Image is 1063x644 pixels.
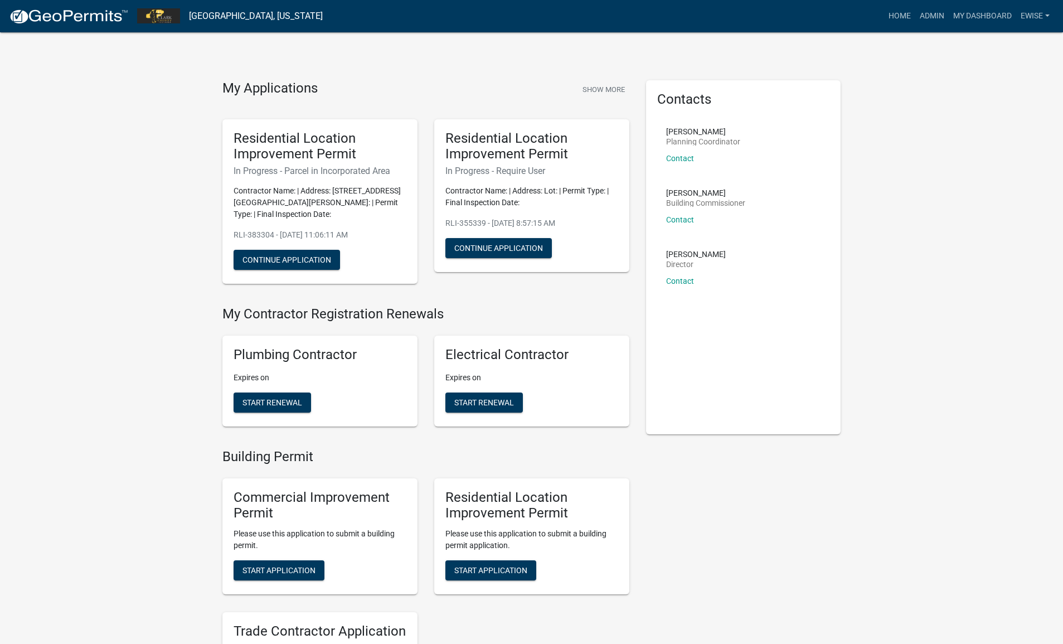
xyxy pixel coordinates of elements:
a: Ewise [1016,6,1054,27]
p: RLI-355339 - [DATE] 8:57:15 AM [445,217,618,229]
p: Contractor Name: | Address: Lot: | Permit Type: | Final Inspection Date: [445,185,618,209]
a: Home [884,6,915,27]
a: Contact [666,154,694,163]
a: [GEOGRAPHIC_DATA], [US_STATE] [189,7,323,26]
h4: Building Permit [222,449,629,465]
span: Start Renewal [242,398,302,406]
h5: Commercial Improvement Permit [234,490,406,522]
p: Director [666,260,726,268]
a: My Dashboard [949,6,1016,27]
p: Please use this application to submit a building permit. [234,528,406,551]
p: Planning Coordinator [666,138,740,146]
button: Continue Application [445,238,552,258]
h5: Electrical Contractor [445,347,618,363]
button: Show More [578,80,629,99]
p: Expires on [445,372,618,384]
button: Continue Application [234,250,340,270]
p: Please use this application to submit a building permit application. [445,528,618,551]
h5: Residential Location Improvement Permit [234,130,406,163]
p: Expires on [234,372,406,384]
p: Contractor Name: | Address: [STREET_ADDRESS][GEOGRAPHIC_DATA][PERSON_NAME]: | Permit Type: | Fina... [234,185,406,220]
p: [PERSON_NAME] [666,250,726,258]
span: Start Application [242,566,315,575]
p: RLI-383304 - [DATE] 11:06:11 AM [234,229,406,241]
a: Contact [666,277,694,285]
a: Admin [915,6,949,27]
h5: Plumbing Contractor [234,347,406,363]
button: Start Application [234,560,324,580]
h5: Trade Contractor Application [234,623,406,640]
p: [PERSON_NAME] [666,128,740,135]
h5: Contacts [657,91,830,108]
span: Start Application [454,566,527,575]
h5: Residential Location Improvement Permit [445,130,618,163]
button: Start Renewal [445,393,523,413]
h4: My Contractor Registration Renewals [222,306,629,322]
button: Start Renewal [234,393,311,413]
h5: Residential Location Improvement Permit [445,490,618,522]
button: Start Application [445,560,536,580]
wm-registration-list-section: My Contractor Registration Renewals [222,306,629,435]
span: Start Renewal [454,398,514,406]
p: Building Commissioner [666,199,745,207]
img: Clark County, Indiana [137,8,180,23]
h4: My Applications [222,80,318,97]
h6: In Progress - Parcel in Incorporated Area [234,166,406,176]
p: [PERSON_NAME] [666,189,745,197]
a: Contact [666,215,694,224]
h6: In Progress - Require User [445,166,618,176]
